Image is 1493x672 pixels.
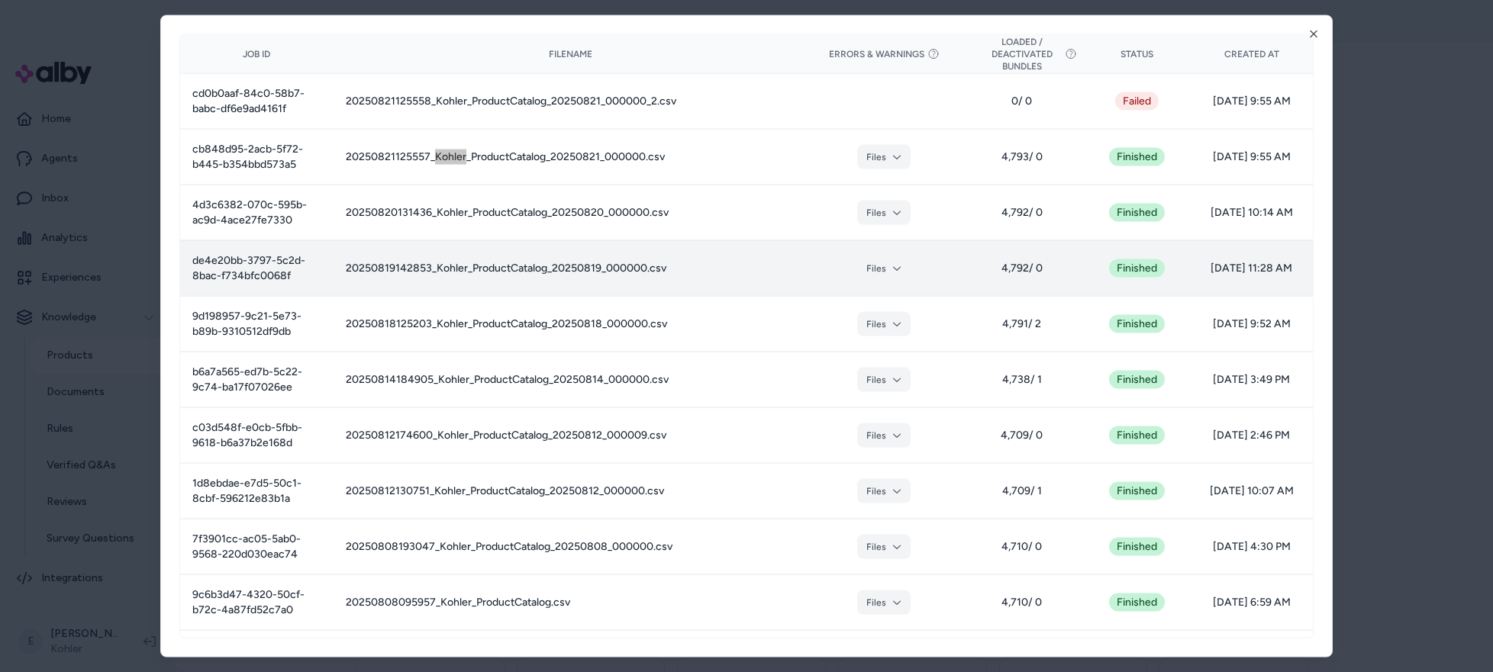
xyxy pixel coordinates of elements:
[334,296,808,352] td: 20250818125203_Kohler_ProductCatalog_20250818_000000.csv
[973,371,1071,387] span: 4,738 / 1
[180,240,334,296] td: de4e20bb-3797-5c2d-8bac-f734bfc0068f
[857,423,911,447] button: Files
[857,144,911,169] button: Files
[334,240,808,296] td: 20250819142853_Kohler_ProductCatalog_20250819_000000.csv
[973,35,1071,72] button: Loaded / Deactivated Bundles
[973,204,1071,220] span: 4,792 / 0
[1203,149,1301,164] span: [DATE] 9:55 AM
[180,296,334,352] td: 9d198957-9c21-5e73-b89b-9310512df9db
[1203,427,1301,442] span: [DATE] 2:46 PM
[857,311,911,336] button: Files
[1203,93,1301,108] span: [DATE] 9:55 AM
[829,47,940,59] button: Errors & Warnings
[973,260,1071,275] span: 4,792 / 0
[857,478,911,503] button: Files
[1109,147,1165,166] div: Finished
[334,407,808,463] td: 20250812174600_Kohler_ProductCatalog_20250812_000009.csv
[334,519,808,574] td: 20250808193047_Kohler_ProductCatalog_20250808_000000.csv
[857,367,911,391] button: Files
[1203,204,1301,220] span: [DATE] 10:14 AM
[180,185,334,240] td: 4d3c6382-070c-595b-ac9d-4ace27fe7330
[857,256,911,280] button: Files
[857,534,911,558] button: Files
[1203,483,1301,498] span: [DATE] 10:07 AM
[1095,47,1178,59] div: Status
[857,590,911,614] button: Files
[1109,203,1165,221] div: Finished
[973,316,1071,331] span: 4,791 / 2
[1109,314,1165,333] div: Finished
[973,483,1071,498] span: 4,709 / 1
[1203,260,1301,275] span: [DATE] 11:28 AM
[180,407,334,463] td: c03d548f-e0cb-5fbb-9618-b6a37b2e168d
[180,352,334,407] td: b6a7a565-ed7b-5c22-9c74-ba17f07026ee
[180,463,334,519] td: 1d8ebdae-e7d5-50c1-8cbf-596212e83b1a
[973,539,1071,554] span: 4,710 / 0
[973,149,1071,164] span: 4,793 / 0
[1115,92,1159,110] button: Failed
[334,73,808,129] td: 20250821125558_Kohler_ProductCatalog_20250821_000000_2.csv
[1203,594,1301,609] span: [DATE] 6:59 AM
[192,47,321,59] div: Job ID
[973,93,1071,108] span: 0 / 0
[334,352,808,407] td: 20250814184905_Kohler_ProductCatalog_20250814_000000.csv
[1109,370,1165,388] div: Finished
[334,185,808,240] td: 20250820131436_Kohler_ProductCatalog_20250820_000000.csv
[973,594,1071,609] span: 4,710 / 0
[1109,259,1165,277] div: Finished
[1203,47,1301,59] div: Created At
[1109,537,1165,555] div: Finished
[1203,316,1301,331] span: [DATE] 9:52 AM
[334,574,808,630] td: 20250808095957_Kohler_ProductCatalog.csv
[857,200,911,224] button: Files
[180,129,334,185] td: cb848d95-2acb-5f72-b445-b354bbd573a5
[334,463,808,519] td: 20250812130751_Kohler_ProductCatalog_20250812_000000.csv
[1109,481,1165,500] div: Finished
[180,519,334,574] td: 7f3901cc-ac05-5ab0-9568-220d030eac74
[180,574,334,630] td: 9c6b3d47-4320-50cf-b72c-4a87fd52c7a0
[973,427,1071,442] span: 4,709 / 0
[180,73,334,129] td: cd0b0aaf-84c0-58b7-babc-df6e9ad4161f
[1203,371,1301,387] span: [DATE] 3:49 PM
[1203,539,1301,554] span: [DATE] 4:30 PM
[1109,593,1165,611] div: Finished
[334,129,808,185] td: 20250821125557_Kohler_ProductCatalog_20250821_000000.csv
[346,47,796,59] div: Filename
[1109,426,1165,444] div: Finished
